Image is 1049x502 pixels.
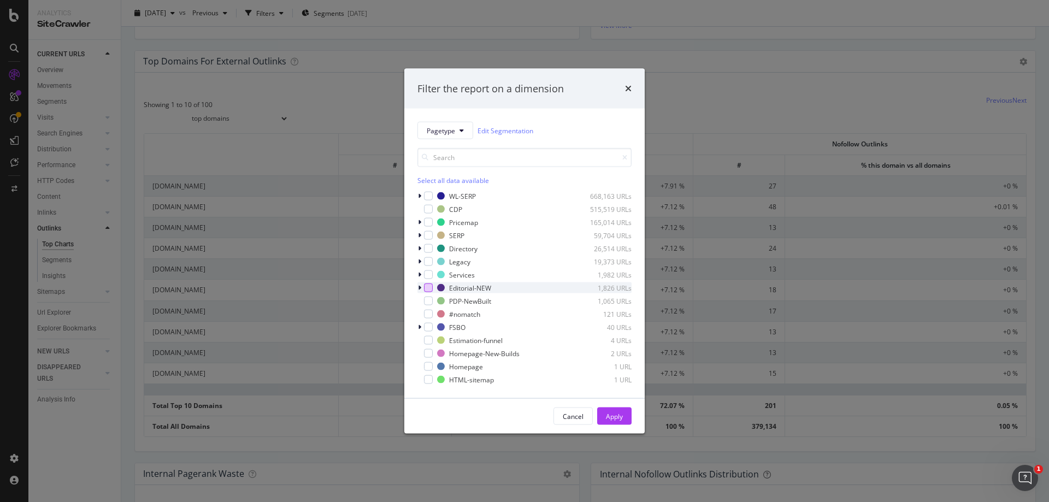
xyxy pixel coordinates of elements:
[625,81,632,96] div: times
[417,176,632,185] div: Select all data available
[449,217,478,227] div: Pricemap
[417,81,564,96] div: Filter the report on a dimension
[578,362,632,371] div: 1 URL
[478,125,533,136] a: Edit Segmentation
[578,375,632,384] div: 1 URL
[578,231,632,240] div: 59,704 URLs
[597,407,632,425] button: Apply
[417,122,473,139] button: Pagetype
[449,270,475,279] div: Services
[1034,465,1043,474] span: 1
[553,407,593,425] button: Cancel
[578,349,632,358] div: 2 URLs
[449,244,478,253] div: Directory
[449,362,483,371] div: Homepage
[449,349,520,358] div: Homepage-New-Builds
[578,270,632,279] div: 1,982 URLs
[449,204,462,214] div: CDP
[449,335,503,345] div: Estimation-funnel
[578,217,632,227] div: 165,014 URLs
[563,411,584,421] div: Cancel
[578,283,632,292] div: 1,826 URLs
[449,283,491,292] div: Editorial-NEW
[449,257,470,266] div: Legacy
[578,191,632,200] div: 668,163 URLs
[1012,465,1038,491] iframe: Intercom live chat
[606,411,623,421] div: Apply
[404,68,645,434] div: modal
[449,296,491,305] div: PDP-NewBuilt
[578,244,632,253] div: 26,514 URLs
[578,335,632,345] div: 4 URLs
[578,257,632,266] div: 19,373 URLs
[449,375,494,384] div: HTML-sitemap
[449,231,464,240] div: SERP
[578,309,632,318] div: 121 URLs
[417,148,632,167] input: Search
[449,191,476,200] div: WL-SERP
[578,322,632,332] div: 40 URLs
[449,309,480,318] div: #nomatch
[449,322,465,332] div: FSBO
[427,126,455,135] span: Pagetype
[578,204,632,214] div: 515,519 URLs
[578,296,632,305] div: 1,065 URLs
